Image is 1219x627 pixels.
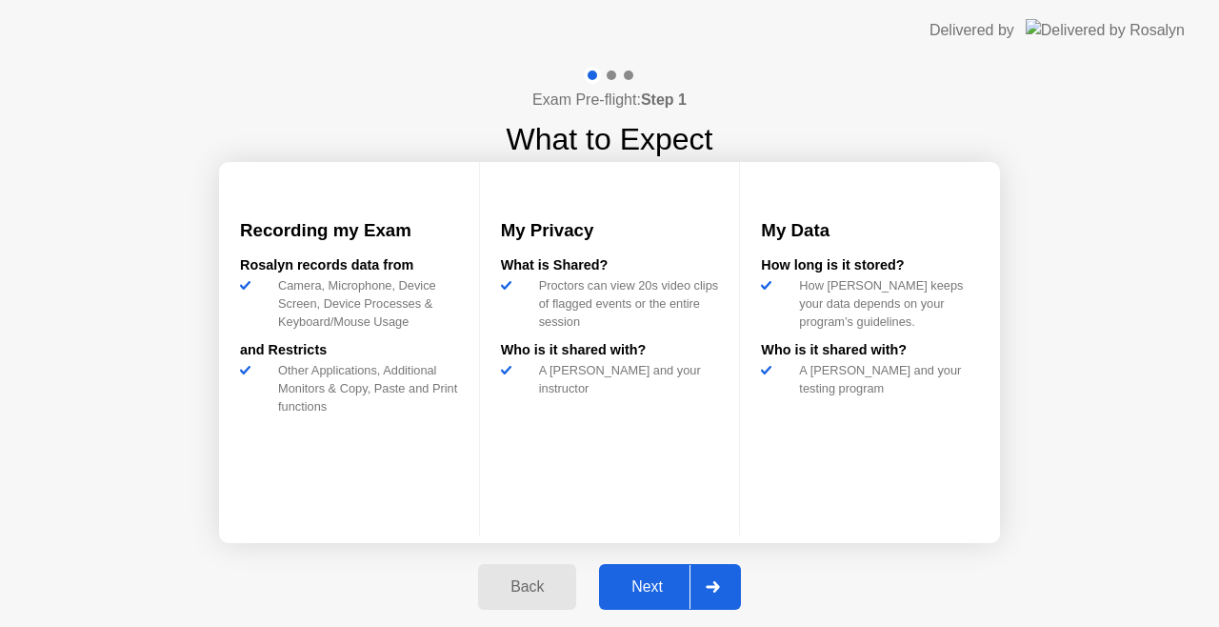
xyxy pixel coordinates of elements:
div: A [PERSON_NAME] and your instructor [531,361,719,397]
h1: What to Expect [507,116,713,162]
div: Who is it shared with? [501,340,719,361]
div: Back [484,578,570,596]
div: Who is it shared with? [761,340,979,361]
h3: Recording my Exam [240,217,458,244]
div: Proctors can view 20s video clips of flagged events or the entire session [531,276,719,332]
div: How long is it stored? [761,255,979,276]
div: A [PERSON_NAME] and your testing program [791,361,979,397]
h3: My Data [761,217,979,244]
div: What is Shared? [501,255,719,276]
div: Next [605,578,689,596]
img: Delivered by Rosalyn [1026,19,1185,41]
b: Step 1 [641,91,687,108]
div: Other Applications, Additional Monitors & Copy, Paste and Print functions [270,361,458,416]
button: Back [478,564,576,610]
div: How [PERSON_NAME] keeps your data depends on your program’s guidelines. [791,276,979,332]
div: and Restricts [240,340,458,361]
h3: My Privacy [501,217,719,244]
button: Next [599,564,741,610]
div: Camera, Microphone, Device Screen, Device Processes & Keyboard/Mouse Usage [270,276,458,332]
h4: Exam Pre-flight: [532,89,687,111]
div: Delivered by [929,19,1014,42]
div: Rosalyn records data from [240,255,458,276]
